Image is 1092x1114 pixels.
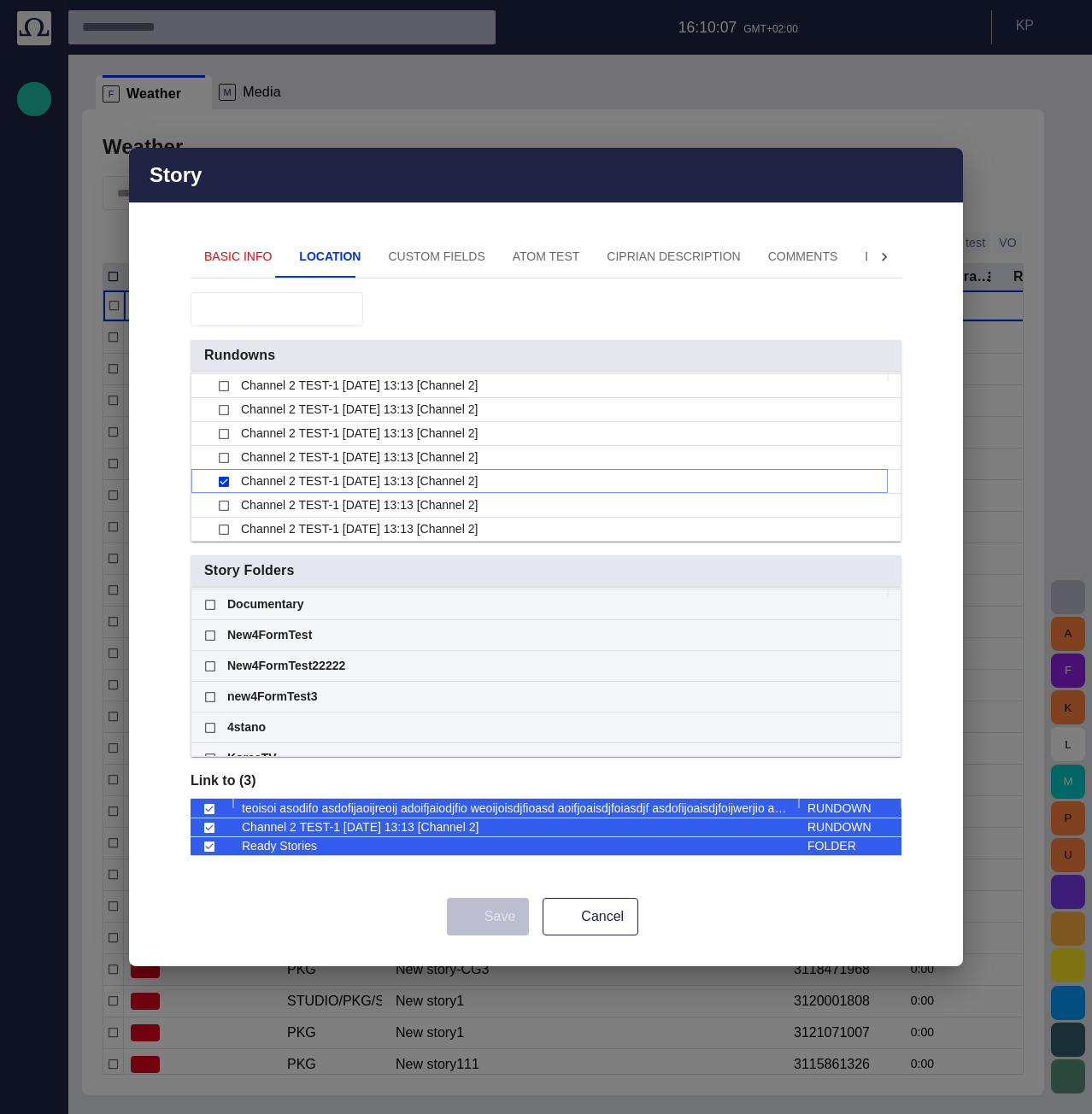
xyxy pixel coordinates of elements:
[851,237,970,278] button: Description 2
[191,771,901,791] p: Link to ( 3 )
[242,839,317,853] span: Ready Stories
[285,237,374,278] button: Location
[191,555,901,586] button: Story Folders
[227,620,312,650] span: New4FormTest
[191,237,285,278] button: Basic Info
[204,562,295,579] span: Story Folders
[242,820,478,834] span: Channel 2 TEST-1 [DATE] 13:13 [Channel 2]
[241,446,478,469] span: Channel 2 TEST-1 [DATE] 13:13 [Channel 2]
[150,163,202,187] h2: Story
[227,651,345,681] span: New4FormTest22222
[191,371,901,542] div: Rundowns
[227,743,277,773] span: KoreaTV
[543,898,638,935] button: Cancel
[129,148,963,966] div: Story
[241,398,478,421] span: Channel 2 TEST-1 [DATE] 13:13 [Channel 2]
[241,422,478,445] span: Channel 2 TEST-1 [DATE] 13:13 [Channel 2]
[241,374,478,397] span: Channel 2 TEST-1 [DATE] 13:13 [Channel 2]
[191,340,901,371] button: Rundowns
[129,148,963,202] div: Story
[374,237,498,278] button: Custom Fields
[593,237,754,278] button: Ciprian description
[227,589,303,619] span: Documentary
[241,494,478,517] span: Channel 2 TEST-1 [DATE] 13:13 [Channel 2]
[807,820,872,834] span: RUNDOWN
[242,801,1084,815] span: teoisoi asodifo asdofijaoijreoij adoifjaiodjfio weoijoisdjfioasd aoifjoaisdjfoiasdjf asdofijoaisd...
[754,237,852,278] button: Comments
[191,586,901,757] div: Rundowns
[807,801,872,815] span: RUNDOWN
[499,237,594,278] button: ATOM Test
[227,682,318,712] span: new4FormTest3
[227,712,266,742] span: 4stano
[241,518,478,541] span: Channel 2 TEST-1 [DATE] 13:13 [Channel 2]
[807,839,856,853] span: FOLDER
[241,470,478,493] span: Channel 2 TEST-1 [DATE] 13:13 [Channel 2]
[204,347,275,364] span: Rundowns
